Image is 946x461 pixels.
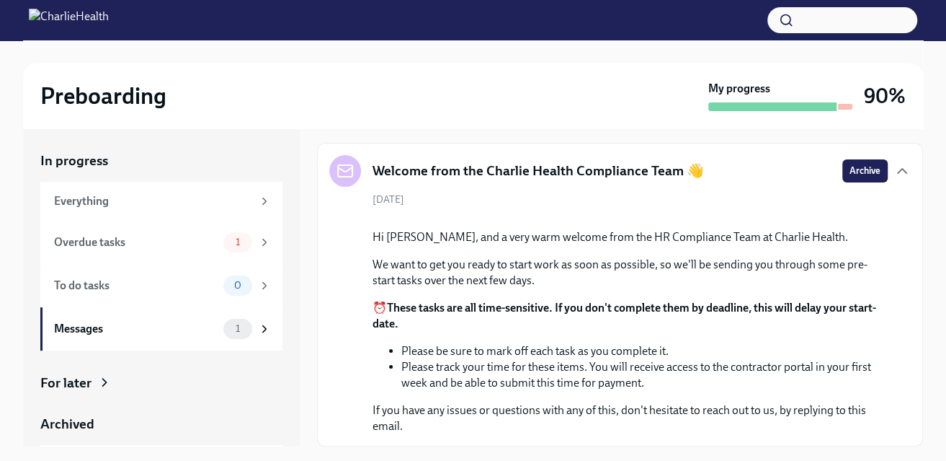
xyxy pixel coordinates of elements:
[864,83,906,109] h3: 90%
[372,300,888,332] p: ⏰
[227,323,249,334] span: 1
[708,81,770,97] strong: My progress
[372,162,704,180] h5: Welcome from the Charlie Health Compliance Team 👋
[40,415,282,434] a: Archived
[372,403,888,434] p: If you have any issues or questions with any of this, don't hesitate to reach out to us, by reply...
[40,264,282,307] a: To do tasks0
[54,321,218,337] div: Messages
[40,182,282,221] a: Everything
[401,343,888,359] li: Please be sure to mark off each task as you complete it.
[54,278,218,294] div: To do tasks
[29,9,109,32] img: CharlieHealth
[40,82,166,110] h2: Preboarding
[40,374,92,392] div: For later
[40,374,282,392] a: For later
[54,193,252,209] div: Everything
[226,280,250,291] span: 0
[372,301,876,330] strong: These tasks are all time-sensitive. If you don't complete them by deadline, this will delay your ...
[54,234,218,250] div: Overdue tasks
[401,359,888,391] li: Please track your time for these items. You will receive access to the contractor portal in your ...
[842,159,888,183] button: Archive
[849,164,880,178] span: Archive
[372,193,404,206] span: [DATE]
[372,229,888,245] p: Hi [PERSON_NAME], and a very warm welcome from the HR Compliance Team at Charlie Health.
[40,152,282,170] a: In progress
[40,221,282,264] a: Overdue tasks1
[40,307,282,351] a: Messages1
[227,237,249,247] span: 1
[372,257,888,289] p: We want to get you ready to start work as soon as possible, so we'll be sending you through some ...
